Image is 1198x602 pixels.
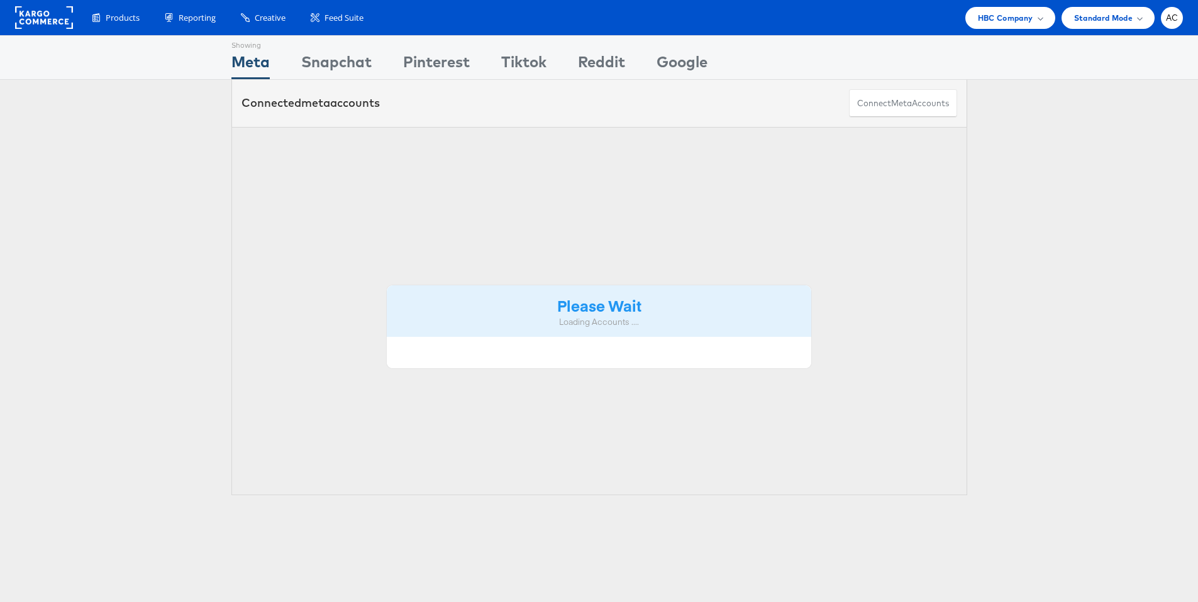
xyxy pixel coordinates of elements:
[301,96,330,110] span: meta
[324,12,363,24] span: Feed Suite
[179,12,216,24] span: Reporting
[557,295,641,315] strong: Please Wait
[241,95,380,111] div: Connected accounts
[849,89,957,118] button: ConnectmetaAccounts
[578,51,625,79] div: Reddit
[231,51,270,79] div: Meta
[1074,11,1133,25] span: Standard Mode
[106,12,140,24] span: Products
[501,51,546,79] div: Tiktok
[301,51,372,79] div: Snapchat
[657,51,707,79] div: Google
[231,36,270,51] div: Showing
[891,97,912,109] span: meta
[403,51,470,79] div: Pinterest
[1166,14,1179,22] span: AC
[396,316,802,328] div: Loading Accounts ....
[978,11,1033,25] span: HBC Company
[255,12,286,24] span: Creative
